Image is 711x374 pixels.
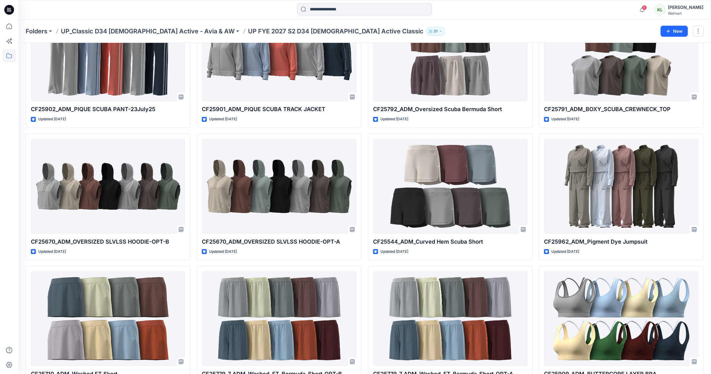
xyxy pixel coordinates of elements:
[202,105,356,114] p: CF25901_ADM_PIQUE SCUBA TRACK JACKET
[544,105,698,114] p: CF25791_ADM_BOXY_SCUBA_CREWNECK_TOP
[248,27,424,36] p: UP FYE 2027 S2 D34 [DEMOGRAPHIC_DATA] Active Classic
[38,249,66,255] p: Updated [DATE]
[380,249,408,255] p: Updated [DATE]
[202,7,356,102] a: CF25901_ADM_PIQUE SCUBA TRACK JACKET
[209,249,237,255] p: Updated [DATE]
[209,116,237,122] p: Updated [DATE]
[661,26,688,37] button: New
[31,105,185,114] p: CF25902_ADM_PIQUE SCUBA PANT-23July25
[373,7,528,102] a: CF25792_ADM_Oversized Scuba Bermuda Short
[544,237,698,246] p: CF25962_ADM_Pigment Dye Jumpsuit
[373,237,528,246] p: CF25544_ADM_Curved Hem Scuba Short
[642,5,647,10] span: 9
[544,271,698,366] a: CF25909_ADM_BUTTERCORE LAYER BRA
[434,28,438,35] p: 31
[26,27,47,36] a: Folders
[551,116,579,122] p: Updated [DATE]
[31,7,185,102] a: CF25902_ADM_PIQUE SCUBA PANT-23July25
[380,116,408,122] p: Updated [DATE]
[654,4,665,15] div: KL
[373,105,528,114] p: CF25792_ADM_Oversized Scuba Bermuda Short
[202,237,356,246] p: CF25670_ADM_OVERSIZED SLVLSS HOODIE-OPT-A
[38,116,66,122] p: Updated [DATE]
[426,27,445,36] button: 31
[551,249,579,255] p: Updated [DATE]
[31,237,185,246] p: CF25670_ADM_OVERSIZED SLVLSS HOODIE-OPT-B
[544,139,698,234] a: CF25962_ADM_Pigment Dye Jumpsuit
[668,11,703,16] div: Walmart
[202,271,356,366] a: CF25779_7_ADM_Washed_FT_Bermuda_Short_OPT-B
[202,139,356,234] a: CF25670_ADM_OVERSIZED SLVLSS HOODIE-OPT-A
[373,139,528,234] a: CF25544_ADM_Curved Hem Scuba Short
[31,139,185,234] a: CF25670_ADM_OVERSIZED SLVLSS HOODIE-OPT-B
[31,271,185,366] a: CF25710_ADM_Washed FT Skort
[544,7,698,102] a: CF25791_ADM_BOXY_SCUBA_CREWNECK_TOP
[668,4,703,11] div: [PERSON_NAME]
[373,271,528,366] a: CF25779_7_ADM_Washed_FT_Bermuda_Short_OPT-A
[61,27,235,36] a: UP_Classic D34 [DEMOGRAPHIC_DATA] Active - Avia & AW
